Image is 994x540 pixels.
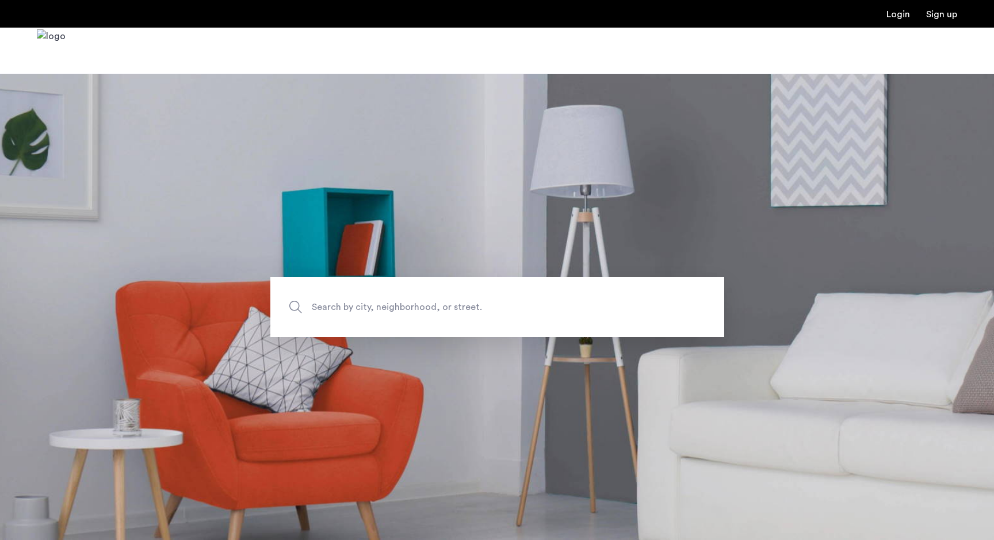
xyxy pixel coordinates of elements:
span: Search by city, neighborhood, or street. [312,299,629,315]
a: Cazamio Logo [37,29,66,72]
img: logo [37,29,66,72]
a: Login [886,10,910,19]
a: Registration [926,10,957,19]
input: Apartment Search [270,277,724,337]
